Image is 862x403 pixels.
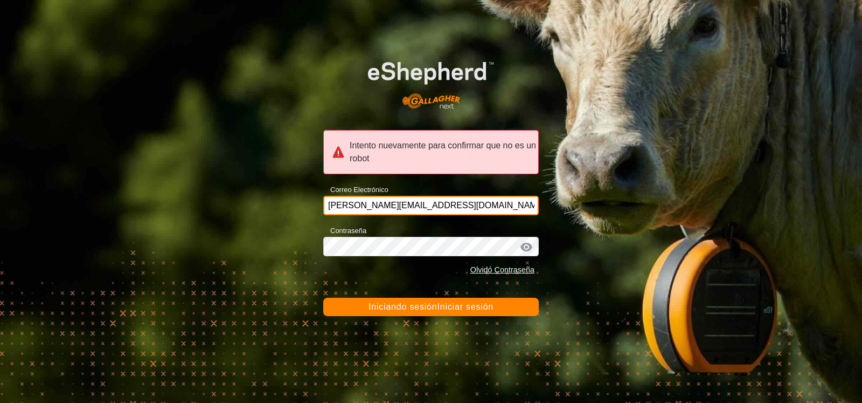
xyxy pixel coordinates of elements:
font: Iniciar sesión [437,302,493,311]
a: Olvidó Contraseña [470,265,534,274]
img: Logotipo de eShepherd [345,44,517,117]
font: Iniciando sesión [369,302,437,311]
font: Intento nuevamente para confirmar que no es un robot [350,141,536,163]
font: Correo Electrónico [330,186,388,194]
input: Correo Electrónico [323,196,539,215]
font: Contraseña [330,227,366,235]
button: Iniciando sesiónIniciar sesión [323,298,539,316]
